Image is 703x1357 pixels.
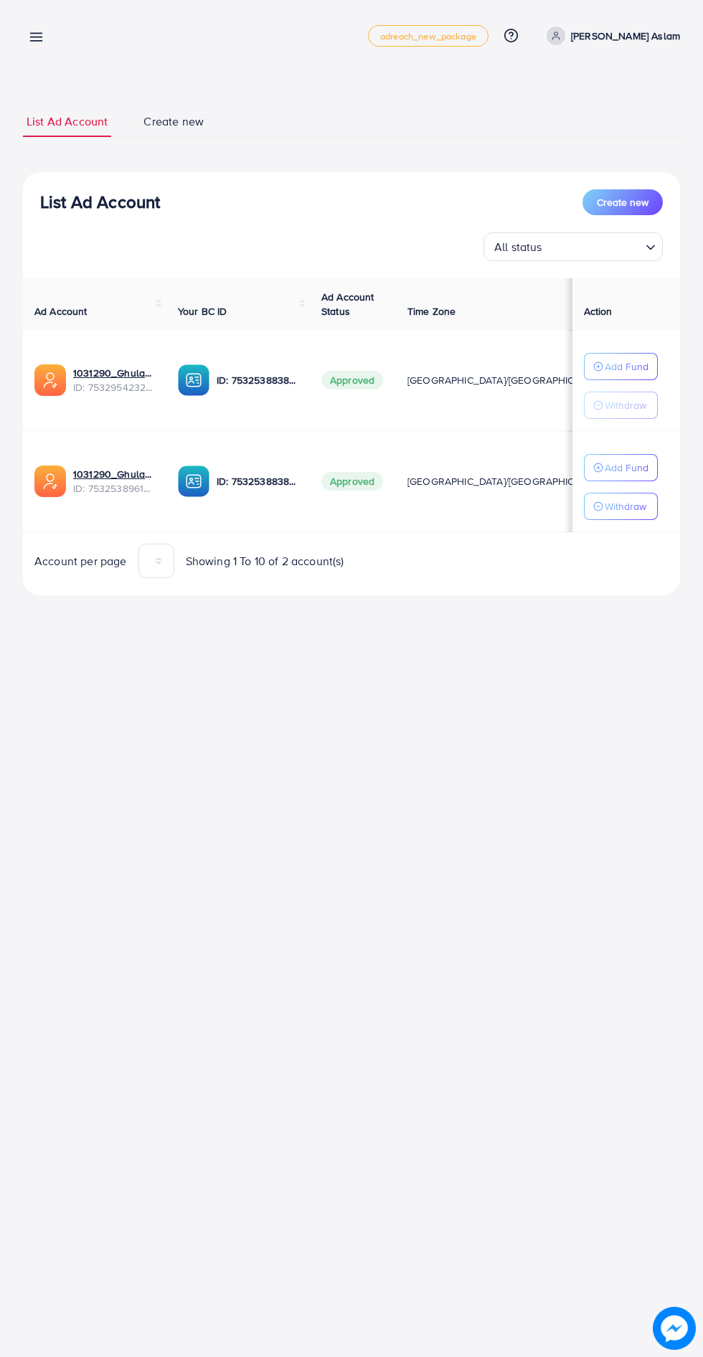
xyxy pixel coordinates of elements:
[34,364,66,396] img: ic-ads-acc.e4c84228.svg
[73,366,155,380] a: 1031290_Ghulam Rasool Aslam 2_1753902599199
[582,189,663,215] button: Create new
[584,392,658,419] button: Withdraw
[605,397,646,414] p: Withdraw
[584,454,658,481] button: Add Fund
[27,113,108,130] span: List Ad Account
[380,32,476,41] span: adreach_new_package
[34,465,66,497] img: ic-ads-acc.e4c84228.svg
[491,237,545,257] span: All status
[73,467,155,481] a: 1031290_Ghulam Rasool Aslam_1753805901568
[605,498,646,515] p: Withdraw
[571,27,680,44] p: [PERSON_NAME] Aslam
[73,380,155,394] span: ID: 7532954232266326017
[584,493,658,520] button: Withdraw
[178,465,209,497] img: ic-ba-acc.ded83a64.svg
[217,372,298,389] p: ID: 7532538838637019152
[584,304,613,318] span: Action
[178,364,209,396] img: ic-ba-acc.ded83a64.svg
[73,481,155,496] span: ID: 7532538961244635153
[321,371,383,389] span: Approved
[541,27,680,45] a: [PERSON_NAME] Aslam
[186,553,344,569] span: Showing 1 To 10 of 2 account(s)
[73,366,155,395] div: <span class='underline'>1031290_Ghulam Rasool Aslam 2_1753902599199</span></br>7532954232266326017
[597,195,648,209] span: Create new
[321,290,374,318] span: Ad Account Status
[178,304,227,318] span: Your BC ID
[584,353,658,380] button: Add Fund
[143,113,204,130] span: Create new
[34,553,127,569] span: Account per page
[368,25,489,47] a: adreach_new_package
[407,373,607,387] span: [GEOGRAPHIC_DATA]/[GEOGRAPHIC_DATA]
[407,304,456,318] span: Time Zone
[407,474,607,488] span: [GEOGRAPHIC_DATA]/[GEOGRAPHIC_DATA]
[547,234,640,257] input: Search for option
[34,304,88,318] span: Ad Account
[605,459,648,476] p: Add Fund
[40,192,160,212] h3: List Ad Account
[321,472,383,491] span: Approved
[217,473,298,490] p: ID: 7532538838637019152
[605,358,648,375] p: Add Fund
[653,1307,696,1350] img: image
[483,232,663,261] div: Search for option
[73,467,155,496] div: <span class='underline'>1031290_Ghulam Rasool Aslam_1753805901568</span></br>7532538961244635153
